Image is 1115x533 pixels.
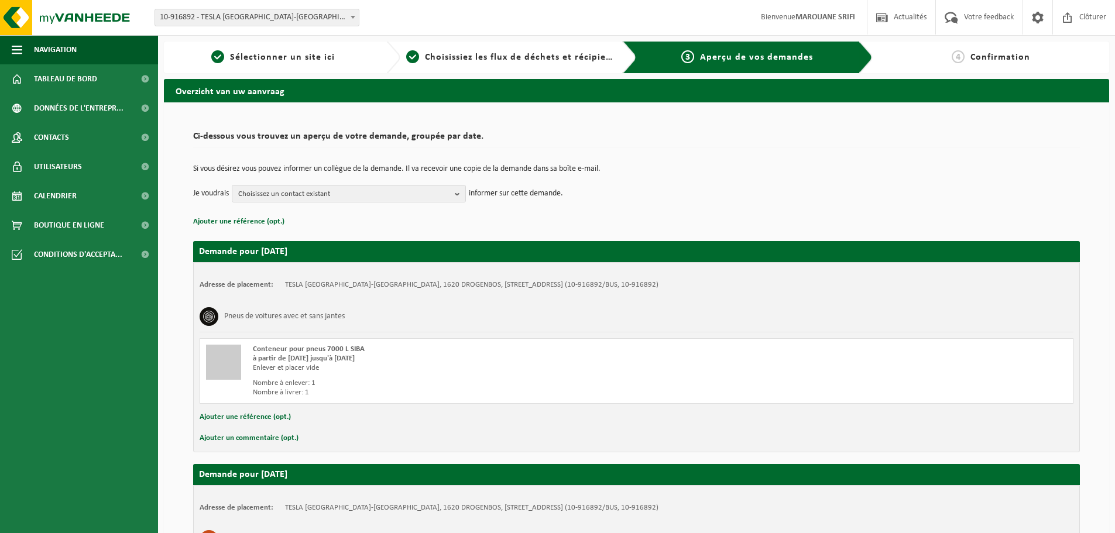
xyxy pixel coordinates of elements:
span: Conteneur pour pneus 7000 L SIBA [253,345,365,353]
div: Nombre à enlever: 1 [253,379,684,388]
span: Navigation [34,35,77,64]
div: Enlever et placer vide [253,363,684,373]
span: 10-916892 - TESLA BELGIUM-DROGENBOS - DROGENBOS [155,9,359,26]
button: Choisissez un contact existant [232,185,466,202]
h2: Overzicht van uw aanvraag [164,79,1109,102]
button: Ajouter un commentaire (opt.) [200,431,299,446]
span: Choisissiez les flux de déchets et récipients [425,53,620,62]
span: Choisissez un contact existant [238,185,450,203]
span: 1 [211,50,224,63]
strong: Demande pour [DATE] [199,247,287,256]
span: Contacts [34,123,69,152]
span: Données de l'entrepr... [34,94,123,123]
span: Utilisateurs [34,152,82,181]
td: TESLA [GEOGRAPHIC_DATA]-[GEOGRAPHIC_DATA], 1620 DROGENBOS, [STREET_ADDRESS] (10-916892/BUS, 10-91... [285,280,658,290]
span: Conditions d'accepta... [34,240,122,269]
p: informer sur cette demande. [469,185,563,202]
a: 1Sélectionner un site ici [170,50,377,64]
strong: à partir de [DATE] jusqu'à [DATE] [253,355,355,362]
a: 2Choisissiez les flux de déchets et récipients [406,50,613,64]
strong: MAROUANE SRIFI [795,13,855,22]
strong: Adresse de placement: [200,281,273,288]
span: Confirmation [970,53,1030,62]
p: Je voudrais [193,185,229,202]
span: 3 [681,50,694,63]
span: 10-916892 - TESLA BELGIUM-DROGENBOS - DROGENBOS [155,9,359,26]
span: 2 [406,50,419,63]
strong: Adresse de placement: [200,504,273,511]
span: Sélectionner un site ici [230,53,335,62]
span: 4 [952,50,965,63]
button: Ajouter une référence (opt.) [200,410,291,425]
div: Nombre à livrer: 1 [253,388,684,397]
p: Si vous désirez vous pouvez informer un collègue de la demande. Il va recevoir une copie de la de... [193,165,1080,173]
h3: Pneus de voitures avec et sans jantes [224,307,345,326]
span: Aperçu de vos demandes [700,53,813,62]
span: Boutique en ligne [34,211,104,240]
span: Tableau de bord [34,64,97,94]
td: TESLA [GEOGRAPHIC_DATA]-[GEOGRAPHIC_DATA], 1620 DROGENBOS, [STREET_ADDRESS] (10-916892/BUS, 10-91... [285,503,658,513]
button: Ajouter une référence (opt.) [193,214,284,229]
span: Calendrier [34,181,77,211]
h2: Ci-dessous vous trouvez un aperçu de votre demande, groupée par date. [193,132,1080,147]
strong: Demande pour [DATE] [199,470,287,479]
